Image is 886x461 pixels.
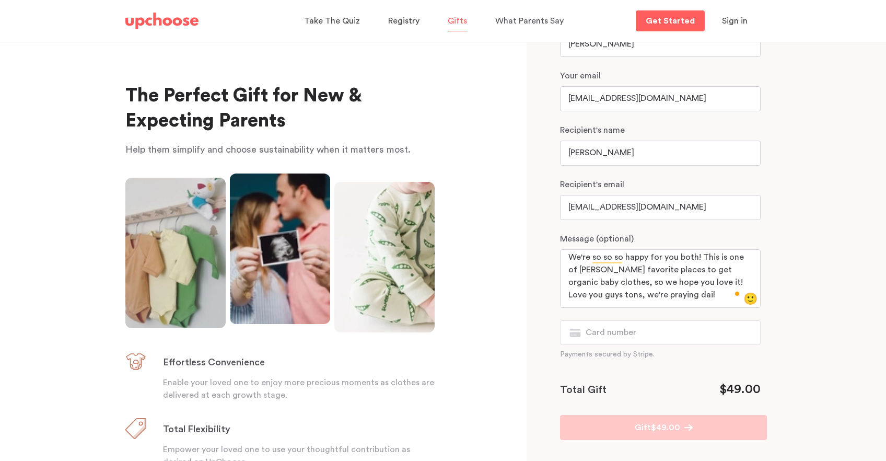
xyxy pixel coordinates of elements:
a: UpChoose [125,10,199,32]
button: Gift$49.00 [560,415,767,440]
span: Take The Quiz [304,17,360,25]
a: Gifts [448,11,470,31]
span: $ 49.00 [651,421,680,434]
p: Recipient's name [560,124,761,136]
span: Help them simplify and choose sustainability when it matters most. [125,145,411,154]
p: Payments secured by Stripe. [560,349,761,360]
p: Total Gift [560,382,607,398]
p: Your email [560,70,761,82]
p: Recipient's email [560,178,761,191]
img: Effortless Convenience [125,351,146,372]
img: Colorful organic cotton baby bodysuits hanging on a rack [125,178,226,328]
a: Get Started [636,10,705,31]
iframe: Secure card number input frame [586,328,691,338]
button: Sign in [709,10,761,31]
p: Gift [635,421,651,434]
button: smile [743,293,757,305]
iframe: Secure CVC input frame [731,328,752,338]
textarea: To enrich screen reader interactions, please activate Accessibility in Grammarly extension settings [568,251,744,301]
p: Enable your loved one to enjoy more precious moments as clothes are delivered at each growth stage. [163,376,435,401]
a: What Parents Say [495,11,567,31]
h3: Total Flexibility [163,423,230,436]
iframe: Secure expiration date input frame [691,328,731,338]
span: Sign in [722,17,748,25]
a: Registry [388,11,423,31]
img: baby wearing adorable romper from UpChoose [334,182,435,332]
div: $ 49.00 [719,382,761,398]
img: UpChoose [125,13,199,29]
h3: Effortless Convenience [163,356,265,369]
span: Gifts [448,17,467,25]
img: Expecting parents showing a scan of their upcoming baby [230,174,330,324]
h1: The Perfect Gift for New & Expecting Parents [125,84,435,134]
a: Take The Quiz [304,11,363,31]
p: Get Started [646,17,695,25]
p: Message (optional) [560,233,761,245]
span: Registry [388,17,419,25]
span: What Parents Say [495,17,564,25]
img: Total Flexibility [125,418,146,439]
